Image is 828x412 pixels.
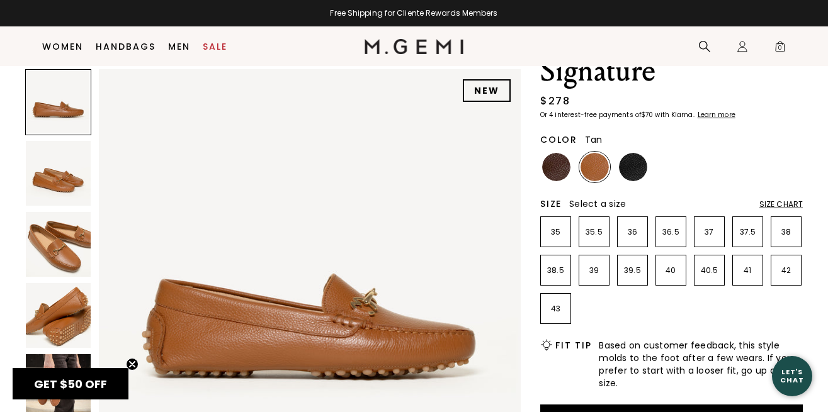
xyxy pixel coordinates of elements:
[618,265,647,276] p: 39.5
[641,110,653,120] klarna-placement-style-amount: $70
[656,227,686,237] p: 36.5
[542,153,570,181] img: Chocolate
[541,265,570,276] p: 38.5
[733,265,763,276] p: 41
[618,227,647,237] p: 36
[463,79,511,102] div: NEW
[540,110,641,120] klarna-placement-style-body: Or 4 interest-free payments of
[540,135,577,145] h2: Color
[34,376,107,392] span: GET $50 OFF
[26,141,91,206] img: The Pastoso Signature
[540,199,562,209] h2: Size
[13,368,128,399] div: GET $50 OFFClose teaser
[733,227,763,237] p: 37.5
[599,339,803,389] span: Based on customer feedback, this style molds to the foot after a few wears. If you prefer to star...
[365,39,463,54] img: M.Gemi
[126,358,139,370] button: Close teaser
[540,94,570,109] div: $278
[168,42,190,52] a: Men
[698,110,735,120] klarna-placement-style-cta: Learn more
[695,227,724,237] p: 37
[619,153,647,181] img: Black
[203,42,227,52] a: Sale
[555,340,591,350] h2: Fit Tip
[96,42,156,52] a: Handbags
[26,212,91,277] img: The Pastoso Signature
[696,111,735,119] a: Learn more
[42,42,83,52] a: Women
[579,227,609,237] p: 35.5
[656,265,686,276] p: 40
[569,198,626,210] span: Select a size
[541,227,570,237] p: 35
[695,265,724,276] p: 40.5
[655,110,696,120] klarna-placement-style-body: with Klarna
[771,265,801,276] p: 42
[759,199,803,209] div: Size Chart
[579,265,609,276] p: 39
[541,304,570,314] p: 43
[585,133,603,146] span: Tan
[772,368,812,384] div: Let's Chat
[774,43,786,55] span: 0
[581,153,609,181] img: Tan
[771,227,801,237] p: 38
[26,283,91,348] img: The Pastoso Signature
